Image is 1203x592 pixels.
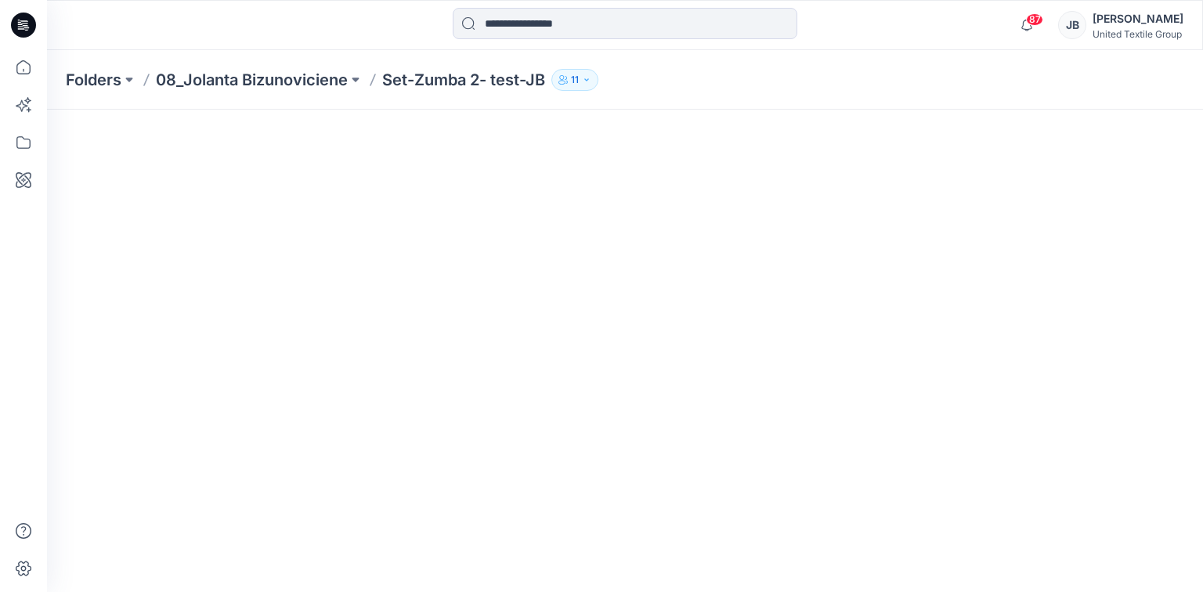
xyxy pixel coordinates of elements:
p: Set-Zumba 2- test-JB [382,69,545,91]
span: 87 [1026,13,1043,26]
p: 11 [571,71,579,88]
a: Folders [66,69,121,91]
iframe: edit-style [47,110,1203,592]
div: [PERSON_NAME] [1093,9,1183,28]
a: 08_Jolanta Bizunoviciene [156,69,348,91]
button: 11 [551,69,598,91]
div: JB [1058,11,1086,39]
div: United Textile Group [1093,28,1183,40]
